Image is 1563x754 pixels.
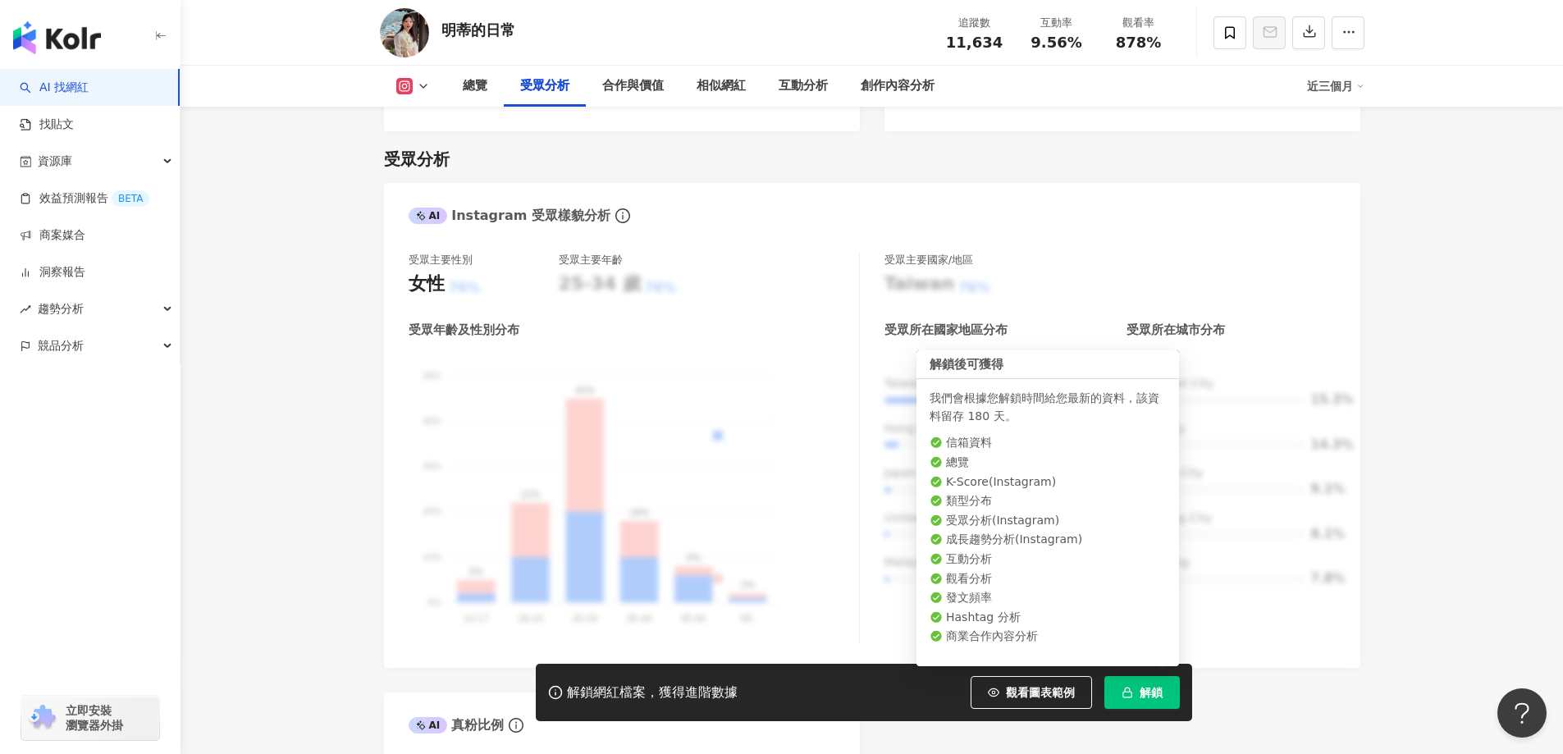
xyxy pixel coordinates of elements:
span: 9.56% [1031,34,1081,51]
li: 信箱資料 [930,435,1166,451]
div: 受眾主要性別 [409,253,473,267]
span: info-circle [506,715,526,735]
div: 創作內容分析 [861,76,935,96]
li: Hashtag 分析 [930,610,1166,626]
img: KOL Avatar [380,8,429,57]
span: 觀看圖表範例 [1006,686,1075,699]
div: 受眾年齡及性別分布 [409,322,519,339]
li: 總覽 [930,455,1166,471]
li: 受眾分析 ( Instagram ) [930,513,1166,529]
div: 追蹤數 [944,15,1006,31]
div: 相似網紅 [697,76,746,96]
span: rise [20,304,31,315]
div: 女性 [409,272,445,297]
li: K-Score ( Instagram ) [930,474,1166,491]
div: 我們會根據您解鎖時間給您最新的資料，該資料留存 180 天。 [930,389,1166,425]
a: 洞察報告 [20,264,85,281]
a: 效益預測報告BETA [20,190,149,207]
div: 受眾所在國家地區分布 [884,322,1008,339]
li: 類型分布 [930,493,1166,510]
span: 11,634 [946,34,1003,51]
span: info-circle [613,206,633,226]
a: searchAI 找網紅 [20,80,89,96]
img: logo [13,21,101,54]
button: 觀看圖表範例 [971,676,1092,709]
span: 趨勢分析 [38,290,84,327]
div: 受眾主要年齡 [559,253,623,267]
div: AI [409,208,448,224]
div: 明蒂的日常 [441,20,515,40]
div: 受眾所在城市分布 [1127,322,1225,339]
a: chrome extension立即安裝 瀏覽器外掛 [21,696,159,740]
div: 真粉比例 [409,716,505,734]
li: 觀看分析 [930,571,1166,587]
span: 解鎖 [1140,686,1163,699]
span: 競品分析 [38,327,84,364]
li: 互動分析 [930,551,1166,568]
div: 互動率 [1026,15,1088,31]
div: 解鎖網紅檔案，獲得進階數據 [567,684,738,701]
li: 發文頻率 [930,590,1166,606]
div: 受眾分析 [384,148,450,171]
li: 成長趨勢分析 ( Instagram ) [930,532,1166,548]
div: 觀看率 [1108,15,1170,31]
button: 解鎖 [1104,676,1180,709]
div: 互動分析 [779,76,828,96]
li: 商業合作內容分析 [930,628,1166,645]
div: AI [409,717,448,733]
span: 878% [1116,34,1162,51]
div: 近三個月 [1307,73,1364,99]
div: 解鎖後可獲得 [916,350,1179,379]
a: 找貼文 [20,117,74,133]
a: 商案媒合 [20,227,85,244]
div: 合作與價值 [602,76,664,96]
div: 受眾主要國家/地區 [884,253,973,267]
img: chrome extension [26,705,58,731]
div: 總覽 [463,76,487,96]
div: Instagram 受眾樣貌分析 [409,207,610,225]
div: 受眾分析 [520,76,569,96]
span: 資源庫 [38,143,72,180]
span: 立即安裝 瀏覽器外掛 [66,703,123,733]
